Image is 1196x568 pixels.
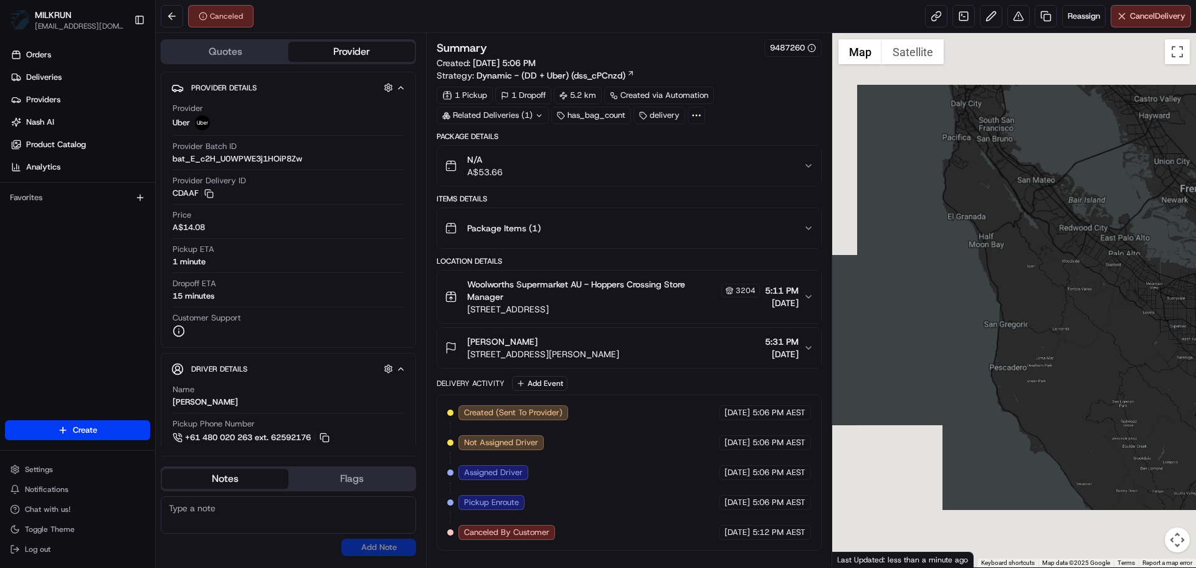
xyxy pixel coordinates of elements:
[1165,527,1190,552] button: Map camera controls
[724,467,750,478] span: [DATE]
[835,551,876,567] a: Open this area in Google Maps (opens a new window)
[835,551,876,567] img: Google
[173,222,205,233] span: A$14.08
[752,467,805,478] span: 5:06 PM AEST
[171,359,406,379] button: Driver Details
[5,112,155,132] a: Nash AI
[173,397,238,408] div: [PERSON_NAME]
[437,87,493,104] div: 1 Pickup
[25,524,75,534] span: Toggle Theme
[185,432,311,443] span: +61 480 020 263 ext. 62592176
[173,175,246,186] span: Provider Delivery ID
[765,348,799,360] span: [DATE]
[173,431,331,445] a: +61 480 020 263 ext. 62592176
[464,407,562,418] span: Created (Sent To Provider)
[173,141,237,152] span: Provider Batch ID
[5,135,155,155] a: Product Catalog
[634,107,685,124] div: delivery
[25,465,53,474] span: Settings
[5,188,150,208] div: Favorites
[882,39,944,64] button: Show satellite imagery
[765,297,799,309] span: [DATE]
[1111,5,1191,27] button: CancelDelivery
[1165,39,1190,64] button: Toggle fullscreen view
[1130,11,1185,22] span: Cancel Delivery
[26,72,62,83] span: Deliveries
[752,497,805,508] span: 5:06 PM AEST
[1142,559,1192,566] a: Report a map error
[467,303,759,315] span: [STREET_ADDRESS]
[25,504,70,514] span: Chat with us!
[724,527,750,538] span: [DATE]
[467,222,541,234] span: Package Items ( 1 )
[171,77,406,98] button: Provider Details
[5,521,150,538] button: Toggle Theme
[604,87,714,104] a: Created via Automation
[35,9,72,21] button: MILKRUN
[437,57,536,69] span: Created:
[35,21,124,31] button: [EMAIL_ADDRESS][DOMAIN_NAME]
[437,107,549,124] div: Related Deliveries (1)
[173,117,190,128] span: Uber
[26,139,86,150] span: Product Catalog
[437,146,820,186] button: N/AA$53.66
[5,5,129,35] button: MILKRUNMILKRUN[EMAIL_ADDRESS][DOMAIN_NAME]
[770,42,816,54] button: 9487260
[437,42,487,54] h3: Summary
[162,469,288,489] button: Notes
[191,364,247,374] span: Driver Details
[464,497,519,508] span: Pickup Enroute
[467,348,619,360] span: [STREET_ADDRESS][PERSON_NAME]
[25,484,69,494] span: Notifications
[173,244,214,255] span: Pickup ETA
[467,335,538,348] span: [PERSON_NAME]
[464,467,523,478] span: Assigned Driver
[5,481,150,498] button: Notifications
[437,194,821,204] div: Items Details
[832,552,974,567] div: Last Updated: less than a minute ago
[736,286,756,296] span: 3204
[765,284,799,297] span: 5:11 PM
[464,527,549,538] span: Canceled By Customer
[26,49,51,60] span: Orders
[437,328,820,368] button: [PERSON_NAME][STREET_ADDRESS][PERSON_NAME]5:31 PM[DATE]
[26,117,54,128] span: Nash AI
[173,103,203,114] span: Provider
[437,271,820,323] button: Woolworths Supermarket AU - Hoppers Crossing Store Manager3204[STREET_ADDRESS]5:11 PM[DATE]
[5,420,150,440] button: Create
[495,87,551,104] div: 1 Dropoff
[752,527,805,538] span: 5:12 PM AEST
[765,335,799,348] span: 5:31 PM
[1042,559,1110,566] span: Map data ©2025 Google
[173,209,191,221] span: Price
[5,90,155,110] a: Providers
[467,153,503,166] span: N/A
[73,425,97,436] span: Create
[5,67,155,87] a: Deliveries
[5,501,150,518] button: Chat with us!
[195,115,210,130] img: uber-new-logo.jpeg
[473,57,536,69] span: [DATE] 5:06 PM
[437,69,635,82] div: Strategy:
[173,312,241,324] span: Customer Support
[173,418,255,430] span: Pickup Phone Number
[288,469,415,489] button: Flags
[551,107,631,124] div: has_bag_count
[173,278,216,289] span: Dropoff ETA
[10,10,30,30] img: MILKRUN
[1068,11,1100,22] span: Reassign
[1118,559,1135,566] a: Terms
[752,437,805,448] span: 5:06 PM AEST
[191,83,257,93] span: Provider Details
[162,42,288,62] button: Quotes
[5,45,155,65] a: Orders
[477,69,635,82] a: Dynamic - (DD + Uber) (dss_cPCnzd)
[437,208,820,248] button: Package Items (1)
[26,94,60,105] span: Providers
[512,376,567,391] button: Add Event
